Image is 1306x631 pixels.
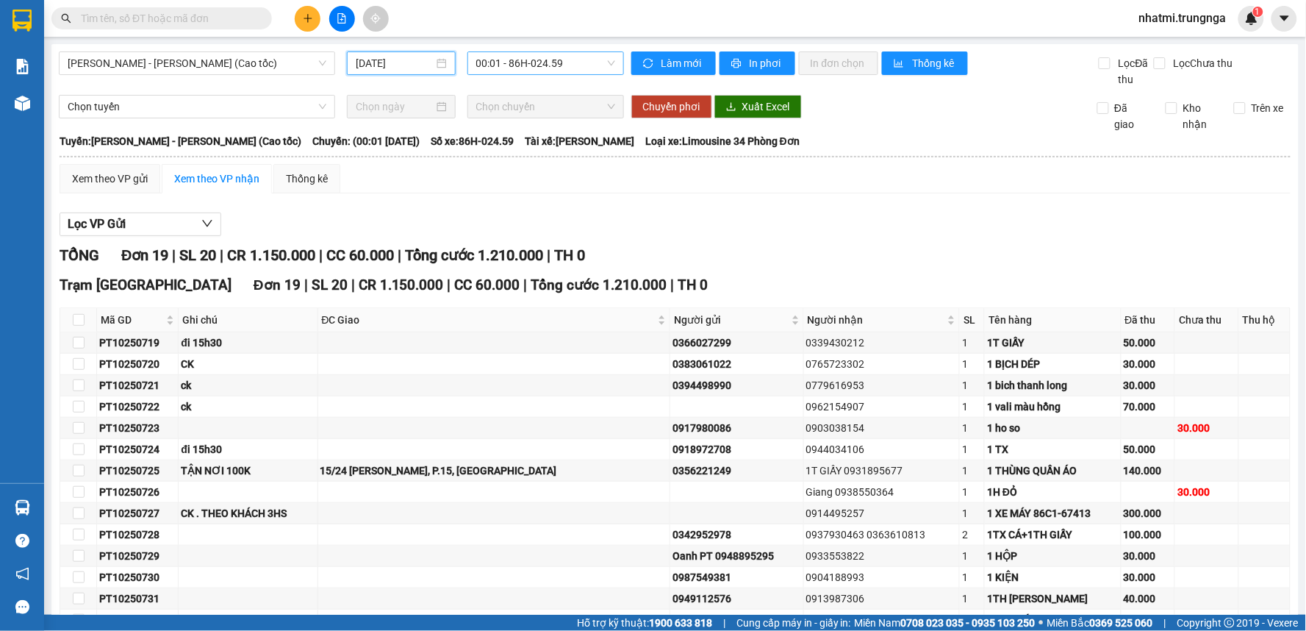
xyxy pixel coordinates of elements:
[81,10,254,26] input: Tìm tên, số ĐT hoặc mã đơn
[322,312,656,328] span: ĐC Giao
[97,460,179,482] td: PT10250725
[806,569,958,585] div: 0904188993
[962,377,982,393] div: 1
[987,356,1118,372] div: 1 BỊCH DÉP
[987,548,1118,564] div: 1 HỘP
[806,527,958,543] div: 0937930463 0363610813
[356,55,433,71] input: 13/10/2025
[97,567,179,588] td: PT10250730
[672,591,801,607] div: 0949112576
[181,399,315,415] div: ck
[806,505,958,521] div: 0914495257
[987,612,1118,628] div: 1 CUC VÉ
[61,13,71,24] span: search
[121,246,168,264] span: Đơn 19
[68,52,326,74] span: Phan Thiết - Hồ Chí Minh (Cao tốc)
[319,246,323,264] span: |
[714,95,802,118] button: downloadXuất Excel
[99,441,176,457] div: PT10250724
[60,213,221,236] button: Lọc VP Gửi
[672,356,801,372] div: 0383061022
[643,58,656,70] span: sync
[68,96,326,118] span: Chọn tuyến
[1124,399,1173,415] div: 70.000
[631,95,712,118] button: Chuyển phơi
[398,246,401,264] span: |
[962,335,982,351] div: 1
[808,312,945,328] span: Người nhận
[672,420,801,436] div: 0917980086
[15,500,30,516] img: warehouse-icon
[645,133,800,149] span: Loại xe: Limousine 34 Phòng Đơn
[405,246,543,264] span: Tổng cước 1.210.000
[672,612,801,628] div: 0913644077
[99,484,176,500] div: PT10250726
[554,246,585,264] span: TH 0
[962,420,982,436] div: 1
[12,10,32,32] img: logo-vxr
[1164,615,1166,631] span: |
[987,399,1118,415] div: 1 vali màu hồng
[455,277,520,293] span: CC 60.000
[1124,612,1173,628] div: 30.000
[901,617,1036,629] strong: 0708 023 035 - 0935 103 250
[303,13,313,24] span: plus
[329,6,355,32] button: file-add
[577,615,712,631] span: Hỗ trợ kỹ thuật:
[1124,505,1173,521] div: 300.000
[181,335,315,351] div: đi 15h30
[962,441,982,457] div: 1
[525,133,634,149] span: Tài xế: [PERSON_NAME]
[1168,55,1235,71] span: Lọc Chưa thu
[672,548,801,564] div: Oanh PT 0948895295
[649,617,712,629] strong: 1900 633 818
[97,503,179,524] td: PT10250727
[799,51,879,75] button: In đơn chọn
[97,482,179,503] td: PT10250726
[476,96,615,118] span: Chọn chuyến
[912,55,956,71] span: Thống kê
[101,312,163,328] span: Mã GD
[1124,527,1173,543] div: 100.000
[720,51,795,75] button: printerIn phơi
[806,548,958,564] div: 0933553822
[1124,463,1173,479] div: 140.000
[987,463,1118,479] div: 1 THÙNG QUẦN ÁO
[320,463,668,479] div: 15/24 [PERSON_NAME], P.15, [GEOGRAPHIC_DATA]
[99,527,176,543] div: PT10250728
[181,505,315,521] div: CK . THEO KHÁCH 3HS
[60,277,232,293] span: Trạm [GEOGRAPHIC_DATA]
[1177,100,1223,132] span: Kho nhận
[1239,308,1291,332] th: Thu hộ
[97,418,179,439] td: PT10250723
[1177,420,1235,436] div: 30.000
[476,52,615,74] span: 00:01 - 86H-024.59
[448,277,451,293] span: |
[806,356,958,372] div: 0765723302
[672,527,801,543] div: 0342952978
[661,55,704,71] span: Làm mới
[882,51,968,75] button: bar-chartThống kê
[1124,356,1173,372] div: 30.000
[201,218,213,229] span: down
[987,505,1118,521] div: 1 XE MÁY 86C1-67413
[363,6,389,32] button: aim
[97,375,179,396] td: PT10250721
[806,484,958,500] div: Giang 0938550364
[1090,617,1153,629] strong: 0369 525 060
[1245,12,1258,25] img: icon-new-feature
[1177,484,1235,500] div: 30.000
[1278,12,1291,25] span: caret-down
[960,308,985,332] th: SL
[1124,441,1173,457] div: 50.000
[181,463,315,479] div: TẬN NƠI 100K
[99,399,176,415] div: PT10250722
[181,441,315,457] div: đi 15h30
[97,332,179,354] td: PT10250719
[181,356,315,372] div: CK
[962,505,982,521] div: 1
[227,246,315,264] span: CR 1.150.000
[15,534,29,548] span: question-circle
[1124,377,1173,393] div: 30.000
[431,133,514,149] span: Số xe: 86H-024.59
